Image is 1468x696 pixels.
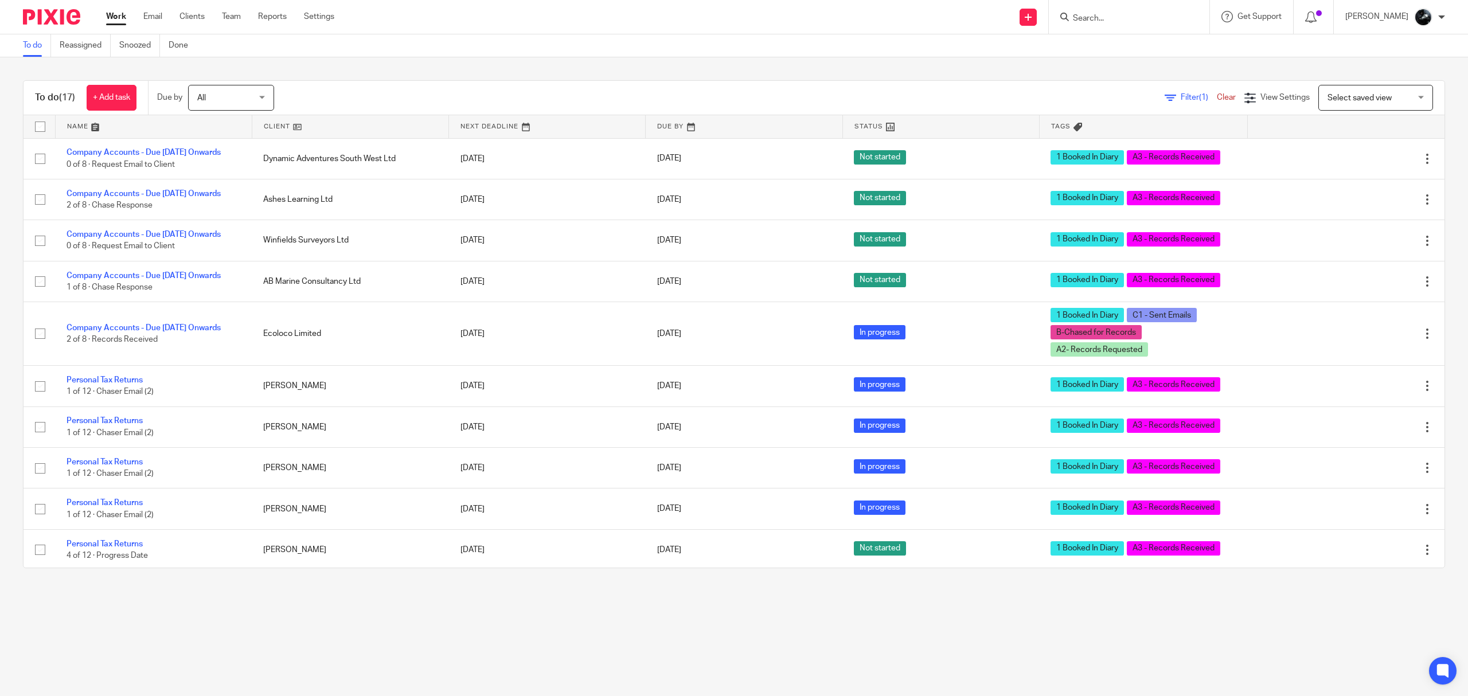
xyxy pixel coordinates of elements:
span: A3 - Records Received [1127,459,1220,474]
a: Personal Tax Returns [67,499,143,507]
a: Team [222,11,241,22]
span: 1 Booked In Diary [1051,377,1124,392]
a: Personal Tax Returns [67,458,143,466]
span: View Settings [1260,93,1310,101]
td: Dynamic Adventures South West Ltd [252,138,448,179]
span: Not started [854,232,906,247]
span: 1 Booked In Diary [1051,541,1124,556]
td: [PERSON_NAME] [252,366,448,406]
span: In progress [854,377,905,392]
span: Not started [854,273,906,287]
span: 1 Booked In Diary [1051,273,1124,287]
a: Reports [258,11,287,22]
td: [DATE] [449,138,646,179]
span: A2- Records Requested [1051,342,1148,357]
span: 1 Booked In Diary [1051,308,1124,322]
a: Work [106,11,126,22]
span: [DATE] [657,155,681,163]
span: 1 Booked In Diary [1051,232,1124,247]
input: Search [1072,14,1175,24]
td: Winfields Surveyors Ltd [252,220,448,261]
span: All [197,94,206,102]
span: [DATE] [657,546,681,554]
span: 1 Booked In Diary [1051,501,1124,515]
span: A3 - Records Received [1127,273,1220,287]
span: A3 - Records Received [1127,541,1220,556]
span: [DATE] [657,195,681,204]
span: In progress [854,501,905,515]
span: A3 - Records Received [1127,150,1220,165]
td: [DATE] [449,448,646,488]
span: Not started [854,150,906,165]
span: 2 of 8 · Chase Response [67,201,153,209]
span: [DATE] [657,236,681,244]
span: Not started [854,541,906,556]
a: Personal Tax Returns [67,376,143,384]
span: 1 of 8 · Chase Response [67,283,153,291]
a: Personal Tax Returns [67,417,143,425]
span: A3 - Records Received [1127,232,1220,247]
td: [PERSON_NAME] [252,406,448,447]
span: 1 Booked In Diary [1051,150,1124,165]
span: Filter [1181,93,1217,101]
a: Company Accounts - Due [DATE] Onwards [67,148,221,157]
span: (1) [1199,93,1208,101]
span: 2 of 8 · Records Received [67,335,158,343]
p: [PERSON_NAME] [1345,11,1408,22]
span: A3 - Records Received [1127,419,1220,433]
span: [DATE] [657,423,681,431]
span: [DATE] [657,505,681,513]
a: Reassigned [60,34,111,57]
a: Email [143,11,162,22]
span: [DATE] [657,277,681,286]
span: In progress [854,419,905,433]
p: Due by [157,92,182,103]
span: [DATE] [657,464,681,472]
span: A3 - Records Received [1127,501,1220,515]
span: Get Support [1237,13,1282,21]
a: Personal Tax Returns [67,540,143,548]
span: 1 Booked In Diary [1051,191,1124,205]
span: 1 of 12 · Chaser Email (2) [67,429,154,437]
span: A3 - Records Received [1127,191,1220,205]
a: Company Accounts - Due [DATE] Onwards [67,190,221,198]
td: [DATE] [449,488,646,529]
span: Tags [1051,123,1071,130]
a: Company Accounts - Due [DATE] Onwards [67,230,221,238]
img: 1000002122.jpg [1414,8,1432,26]
td: [PERSON_NAME] [252,529,448,570]
td: [DATE] [449,261,646,302]
td: Ashes Learning Ltd [252,179,448,220]
span: [DATE] [657,382,681,390]
td: [DATE] [449,529,646,570]
td: [DATE] [449,366,646,406]
h1: To do [35,92,75,104]
span: In progress [854,459,905,474]
span: 0 of 8 · Request Email to Client [67,243,175,251]
span: 4 of 12 · Progress Date [67,552,148,560]
td: [DATE] [449,406,646,447]
span: C1 - Sent Emails [1127,308,1197,322]
td: [DATE] [449,302,646,366]
span: In progress [854,325,905,339]
a: Clear [1217,93,1236,101]
span: (17) [59,93,75,102]
td: [PERSON_NAME] [252,488,448,529]
td: Ecoloco Limited [252,302,448,366]
a: + Add task [87,85,136,111]
a: Clients [179,11,205,22]
span: 1 of 12 · Chaser Email (2) [67,511,154,519]
td: [DATE] [449,220,646,261]
span: 0 of 8 · Request Email to Client [67,161,175,169]
td: AB Marine Consultancy Ltd [252,261,448,302]
span: 1 Booked In Diary [1051,459,1124,474]
span: 1 Booked In Diary [1051,419,1124,433]
img: Pixie [23,9,80,25]
span: A3 - Records Received [1127,377,1220,392]
span: B-Chased for Records [1051,325,1142,339]
a: Company Accounts - Due [DATE] Onwards [67,324,221,332]
span: [DATE] [657,330,681,338]
span: 1 of 12 · Chaser Email (2) [67,470,154,478]
span: 1 of 12 · Chaser Email (2) [67,388,154,396]
a: Settings [304,11,334,22]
